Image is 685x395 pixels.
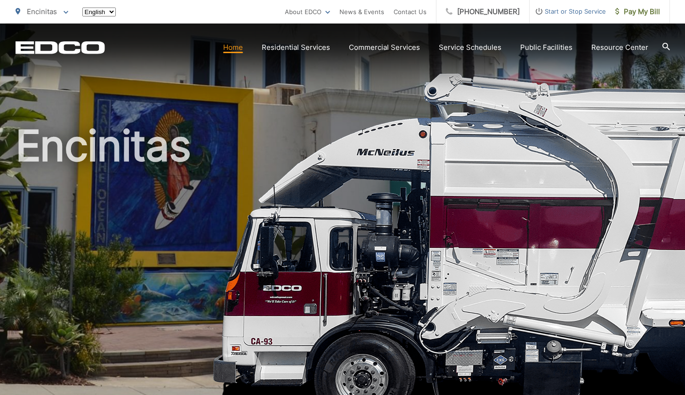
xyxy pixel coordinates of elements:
[27,7,57,16] span: Encinitas
[16,41,105,54] a: EDCD logo. Return to the homepage.
[285,6,330,17] a: About EDCO
[520,42,572,53] a: Public Facilities
[615,6,660,17] span: Pay My Bill
[591,42,648,53] a: Resource Center
[223,42,243,53] a: Home
[349,42,420,53] a: Commercial Services
[339,6,384,17] a: News & Events
[82,8,116,16] select: Select a language
[262,42,330,53] a: Residential Services
[394,6,427,17] a: Contact Us
[439,42,501,53] a: Service Schedules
